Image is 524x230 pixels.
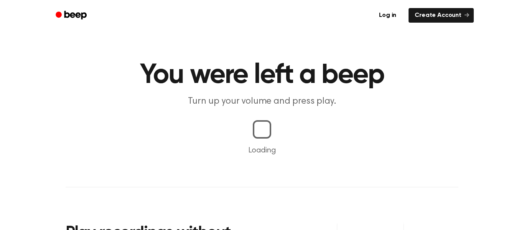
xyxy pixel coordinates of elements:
[409,8,474,23] a: Create Account
[115,95,409,108] p: Turn up your volume and press play.
[50,8,94,23] a: Beep
[9,145,515,156] p: Loading
[66,61,458,89] h1: You were left a beep
[371,7,404,24] a: Log in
